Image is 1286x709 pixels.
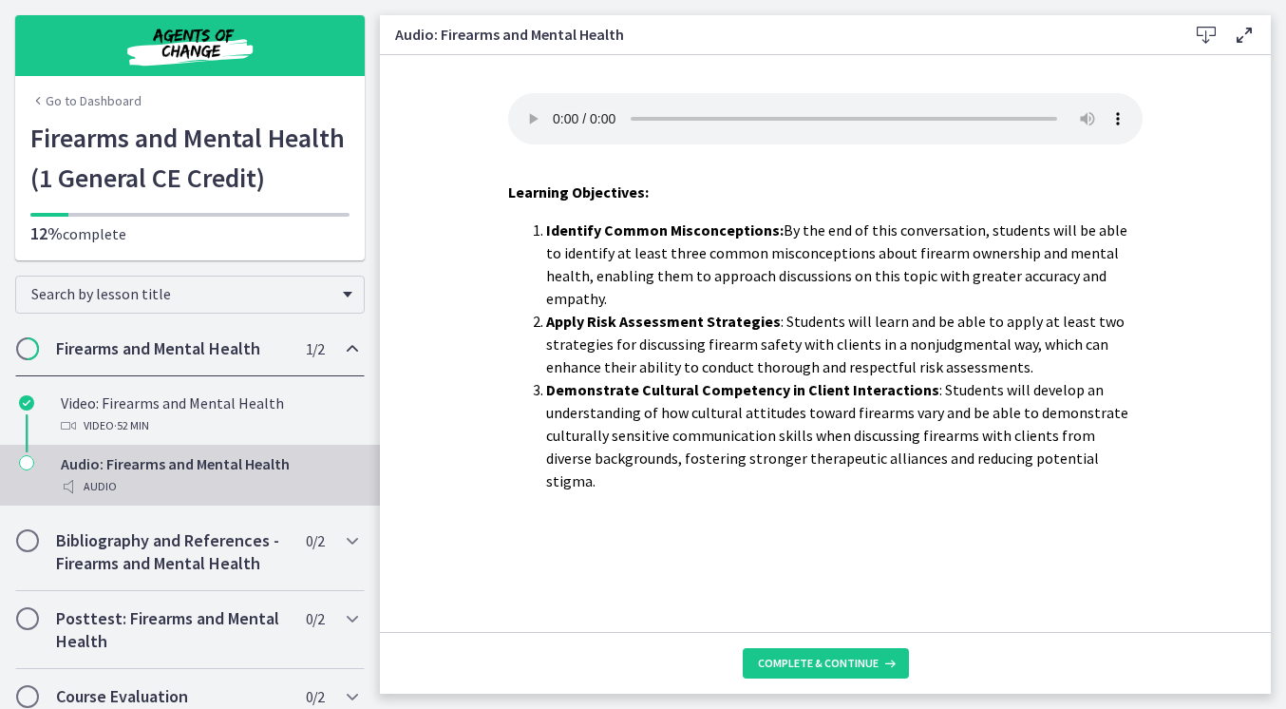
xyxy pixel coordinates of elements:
[30,222,63,244] span: 12%
[56,607,288,653] h2: Posttest: Firearms and Mental Health
[395,23,1157,46] h3: Audio: Firearms and Mental Health
[56,529,288,575] h2: Bibliography and References - Firearms and Mental Health
[546,219,1143,310] li: By the end of this conversation, students will be able to identify at least three common misconce...
[30,91,142,110] a: Go to Dashboard
[56,685,288,708] h2: Course Evaluation
[758,656,879,671] span: Complete & continue
[546,312,781,331] strong: Apply Risk Assessment Strategies
[15,276,365,314] div: Search by lesson title
[306,607,324,630] span: 0 / 2
[114,414,149,437] span: · 52 min
[508,182,649,201] span: Learning Objectives:
[61,452,357,498] div: Audio: Firearms and Mental Health
[19,395,34,411] i: Completed
[61,414,357,437] div: Video
[306,685,324,708] span: 0 / 2
[61,475,357,498] div: Audio
[306,337,324,360] span: 1 / 2
[61,392,357,437] div: Video: Firearms and Mental Health
[30,118,350,198] h1: Firearms and Mental Health (1 General CE Credit)
[546,220,784,240] strong: Identify Common Misconceptions:
[30,222,350,245] p: complete
[56,337,288,360] h2: Firearms and Mental Health
[546,310,1143,378] li: : Students will learn and be able to apply at least two strategies for discussing firearm safety ...
[76,23,304,68] img: Agents of Change
[31,284,333,303] span: Search by lesson title
[546,380,939,399] strong: Demonstrate Cultural Competency in Client Interactions
[546,378,1143,492] li: : Students will develop an understanding of how cultural attitudes toward firearms vary and be ab...
[306,529,324,552] span: 0 / 2
[743,648,909,679] button: Complete & continue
